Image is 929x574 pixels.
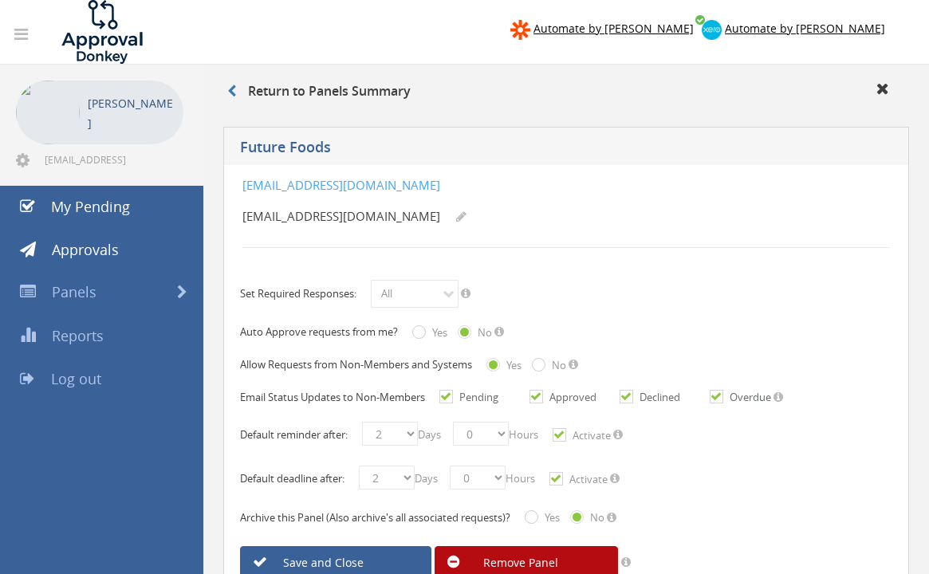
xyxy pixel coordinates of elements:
[88,93,175,133] p: [PERSON_NAME]
[51,369,101,388] span: Log out
[227,85,411,99] h3: Return to Panels Summary
[636,390,680,406] label: Declined
[726,390,771,406] label: Overdue
[242,210,782,223] h4: [EMAIL_ADDRESS][DOMAIN_NAME]
[474,325,492,341] label: No
[565,472,608,488] label: Activate
[510,20,530,40] img: zapier-logomark.png
[242,177,440,193] a: [EMAIL_ADDRESS][DOMAIN_NAME]
[545,390,596,406] label: Approved
[240,324,398,339] span: Auto Approve requests from me?
[240,390,425,404] span: Email Status Updates to Non-Members
[240,510,510,525] span: Archive this Panel (Also archive's all associated requests)?
[502,358,522,374] label: Yes
[240,140,634,159] h5: Future Foods
[541,510,560,526] label: Yes
[569,428,611,444] label: Activate
[52,326,104,345] span: Reports
[362,427,538,442] span: Days Hours
[548,358,566,374] label: No
[240,357,472,372] span: Allow Requests from Non-Members and Systems
[725,21,885,36] span: Automate by [PERSON_NAME]
[702,20,722,40] img: xero-logo.png
[240,286,356,301] p: Set Required Responses:
[52,240,119,259] span: Approvals
[52,282,96,301] span: Panels
[586,510,604,526] label: No
[455,390,498,406] label: Pending
[45,153,180,166] span: [EMAIL_ADDRESS][DOMAIN_NAME]
[428,325,447,341] label: Yes
[533,21,694,36] span: Automate by [PERSON_NAME]
[51,197,130,216] span: My Pending
[240,427,348,442] p: Default reminder after:
[240,471,344,486] p: Default deadline after:
[359,471,535,486] span: Days Hours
